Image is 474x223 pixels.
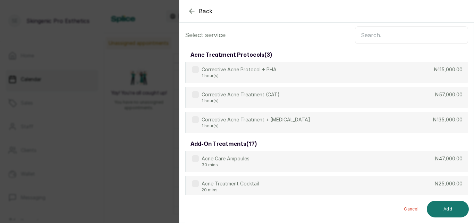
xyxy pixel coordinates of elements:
[202,116,310,123] p: Corrective Acne Treatment + [MEDICAL_DATA]
[202,73,277,79] p: 1 hour(s)
[191,51,272,59] h3: acne treatment protocols ( 3 )
[202,187,259,193] p: 20 mins
[435,155,463,162] p: ₦47,000.00
[199,7,213,15] span: Back
[202,162,249,168] p: 30 mins
[434,180,463,187] p: ₦25,000.00
[202,66,277,73] p: Corrective Acne Protocol + PHA
[185,30,226,40] p: Select service
[427,201,469,217] button: Add
[202,91,280,98] p: Corrective Acne Treatment (CAT)
[202,180,259,187] p: Acne Treatment Cocktail
[202,98,280,104] p: 1 hour(s)
[435,91,463,98] p: ₦57,000.00
[398,201,424,217] button: Cancel
[188,7,213,15] button: Back
[355,26,468,44] input: Search.
[434,66,463,73] p: ₦115,000.00
[191,140,257,148] h3: add-on treatments ( 17 )
[433,116,463,123] p: ₦135,000.00
[202,123,310,129] p: 1 hour(s)
[202,155,249,162] p: Acne Care Ampoules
